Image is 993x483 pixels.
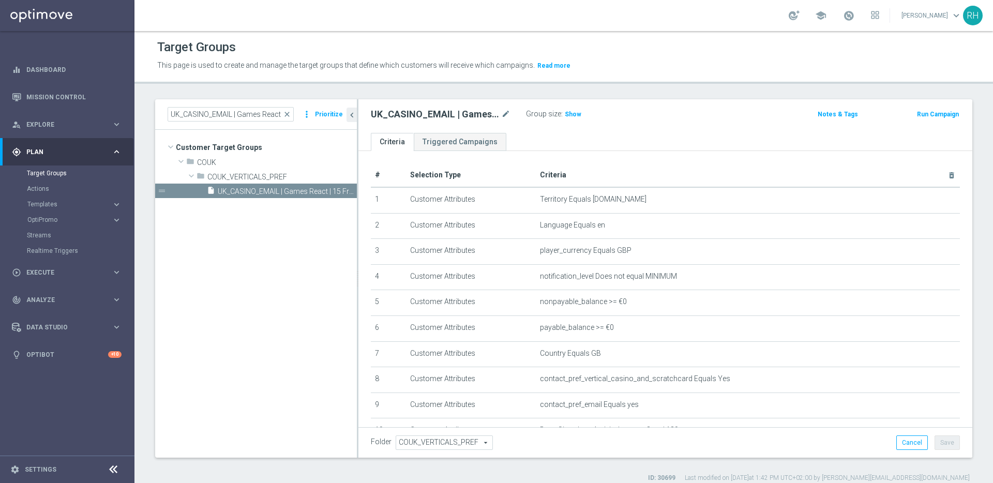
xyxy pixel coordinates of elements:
td: Customer Attributes [406,213,536,239]
h2: UK_CASINO_EMAIL | Games React | 15 Free Spins | Excl. Sports, Live Casino [371,108,499,120]
td: Customer Attributes [406,187,536,213]
button: Prioritize [313,108,344,122]
div: Dashboard [12,56,122,83]
i: keyboard_arrow_right [112,200,122,209]
button: Notes & Tags [817,109,859,120]
i: keyboard_arrow_right [112,215,122,225]
button: Mission Control [11,93,122,101]
div: Templates [27,197,133,212]
div: Analyze [12,295,112,305]
button: Read more [536,60,571,71]
div: Target Groups [27,165,133,181]
td: 8 [371,367,406,393]
input: Quick find group or folder [168,107,294,122]
button: Run Campaign [916,109,960,120]
button: lightbulb Optibot +10 [11,351,122,359]
i: more_vert [302,107,312,122]
label: : [561,110,563,118]
div: Data Studio [12,323,112,332]
i: insert_drive_file [207,186,215,198]
span: contact_pref_email Equals yes [540,400,639,409]
button: person_search Explore keyboard_arrow_right [11,120,122,129]
i: delete_forever [947,171,956,179]
span: COUK_VERTICALS_PREF [207,173,357,182]
div: Realtime Triggers [27,243,133,259]
span: Territory Equals [DOMAIN_NAME] [540,195,646,204]
span: close [283,110,291,118]
button: equalizer Dashboard [11,66,122,74]
span: This page is used to create and manage the target groups that define which customers will receive... [157,61,535,69]
span: OptiPromo [27,217,101,223]
th: Selection Type [406,163,536,187]
span: Show [565,111,581,118]
th: # [371,163,406,187]
td: 7 [371,341,406,367]
button: Data Studio keyboard_arrow_right [11,323,122,331]
td: 10 [371,418,406,444]
label: ID: 30699 [648,474,675,482]
h1: Target Groups [157,40,236,55]
i: lightbulb [12,350,21,359]
i: keyboard_arrow_right [112,322,122,332]
span: Customer Target Groups [176,140,357,155]
label: Last modified on [DATE] at 1:42 PM UTC+02:00 by [PERSON_NAME][EMAIL_ADDRESS][DOMAIN_NAME] [685,474,970,482]
td: 5 [371,290,406,316]
button: OptiPromo keyboard_arrow_right [27,216,122,224]
i: keyboard_arrow_right [112,267,122,277]
button: play_circle_outline Execute keyboard_arrow_right [11,268,122,277]
td: 1 [371,187,406,213]
a: Target Groups [27,169,108,177]
span: notification_level Does not equal MINIMUM [540,272,677,281]
td: 4 [371,264,406,290]
td: Customer Attributes [406,315,536,341]
span: school [815,10,826,21]
div: Optibot [12,341,122,368]
td: Customer Attributes [406,341,536,367]
a: Optibot [26,341,108,368]
div: +10 [108,351,122,358]
a: Mission Control [26,83,122,111]
div: RH [963,6,983,25]
button: track_changes Analyze keyboard_arrow_right [11,296,122,304]
a: Criteria [371,133,414,151]
i: keyboard_arrow_right [112,119,122,129]
td: 9 [371,393,406,418]
label: Group size [526,110,561,118]
span: Templates [27,201,101,207]
a: Triggered Campaigns [414,133,506,151]
td: Customer Attributes [406,418,536,444]
span: Explore [26,122,112,128]
span: contact_pref_vertical_casino_and_scratchcard Equals Yes [540,374,730,383]
td: 6 [371,315,406,341]
div: Actions [27,181,133,197]
a: Realtime Triggers [27,247,108,255]
i: track_changes [12,295,21,305]
a: Dashboard [26,56,122,83]
span: Analyze [26,297,112,303]
td: Customer Attributes [406,264,536,290]
i: keyboard_arrow_right [112,147,122,157]
button: chevron_left [347,108,357,122]
i: person_search [12,120,21,129]
div: OptiPromo [27,212,133,228]
span: Country Equals GB [540,349,601,358]
button: Save [935,435,960,450]
td: 2 [371,213,406,239]
i: mode_edit [501,108,510,120]
label: Folder [371,437,392,446]
span: player_currency Equals GBP [540,246,631,255]
span: Execute [26,269,112,276]
i: gps_fixed [12,147,21,157]
a: Actions [27,185,108,193]
button: Templates keyboard_arrow_right [27,200,122,208]
button: gps_fixed Plan keyboard_arrow_right [11,148,122,156]
span: Language Equals en [540,221,605,230]
div: Templates [27,201,112,207]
